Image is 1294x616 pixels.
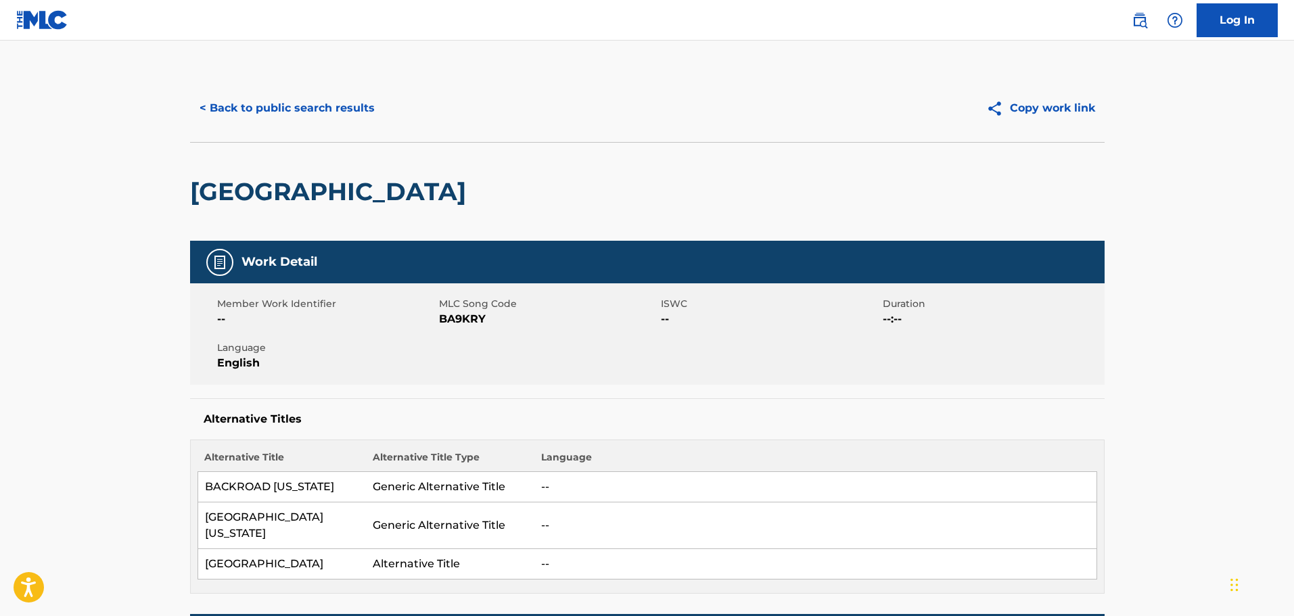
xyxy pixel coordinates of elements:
img: MLC Logo [16,10,68,30]
img: Work Detail [212,254,228,270]
span: Member Work Identifier [217,297,436,311]
h5: Work Detail [241,254,317,270]
td: -- [534,502,1096,549]
td: BACKROAD [US_STATE] [198,472,366,502]
span: Language [217,341,436,355]
span: ISWC [661,297,879,311]
td: Generic Alternative Title [366,472,534,502]
span: BA9KRY [439,311,657,327]
h2: [GEOGRAPHIC_DATA] [190,176,473,207]
iframe: Chat Widget [1226,551,1294,616]
td: -- [534,549,1096,579]
img: help [1167,12,1183,28]
span: -- [217,311,436,327]
div: Drag [1230,565,1239,605]
span: --:-- [883,311,1101,327]
td: -- [534,472,1096,502]
button: Copy work link [977,91,1105,125]
span: English [217,355,436,371]
div: Help [1161,7,1188,34]
button: < Back to public search results [190,91,384,125]
img: Copy work link [986,100,1010,117]
a: Log In [1197,3,1278,37]
th: Alternative Title Type [366,450,534,472]
td: [GEOGRAPHIC_DATA][US_STATE] [198,502,366,549]
span: Duration [883,297,1101,311]
th: Alternative Title [198,450,366,472]
span: -- [661,311,879,327]
img: search [1132,12,1148,28]
td: Generic Alternative Title [366,502,534,549]
a: Public Search [1126,7,1153,34]
span: MLC Song Code [439,297,657,311]
td: [GEOGRAPHIC_DATA] [198,549,366,579]
h5: Alternative Titles [204,412,1091,426]
td: Alternative Title [366,549,534,579]
th: Language [534,450,1096,472]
